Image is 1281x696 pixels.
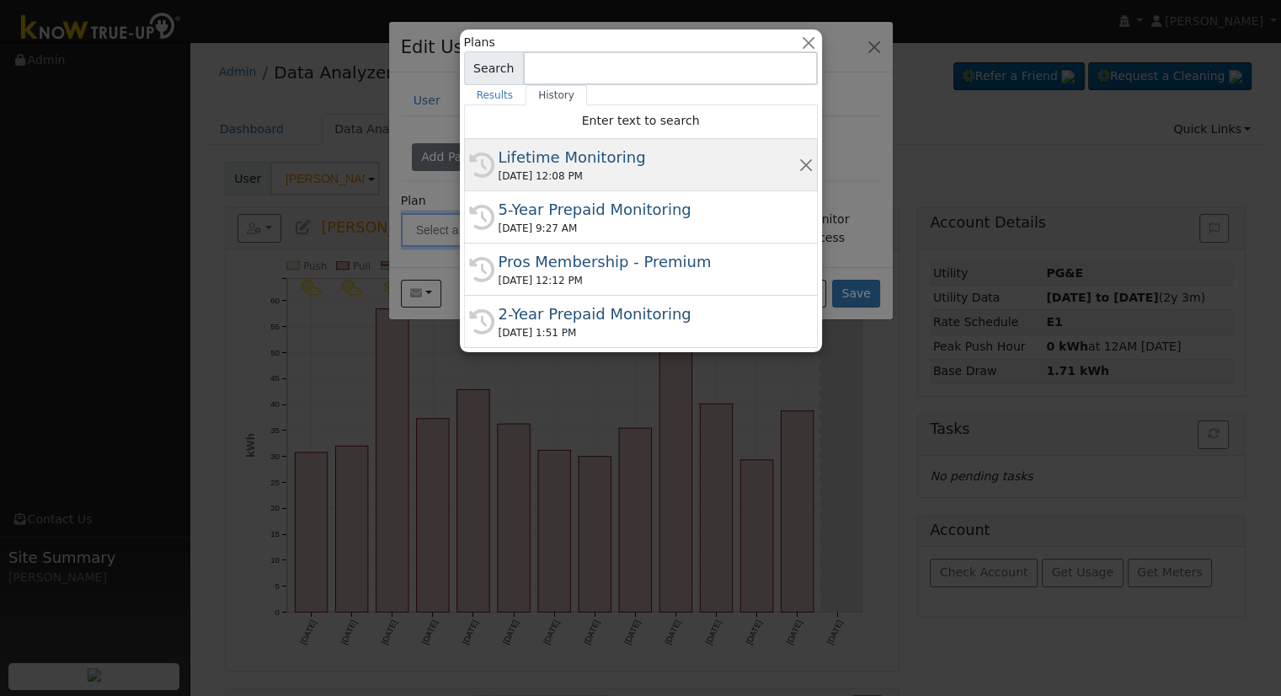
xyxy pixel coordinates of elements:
button: Remove this history [798,156,814,174]
i: History [469,205,494,230]
i: History [469,153,494,178]
div: Lifetime Monitoring [499,146,798,169]
div: Pros Membership - Premium [499,250,798,273]
div: [DATE] 12:08 PM [499,169,798,184]
div: 5-Year Prepaid Monitoring [499,198,798,221]
div: [DATE] 9:27 AM [499,221,798,236]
